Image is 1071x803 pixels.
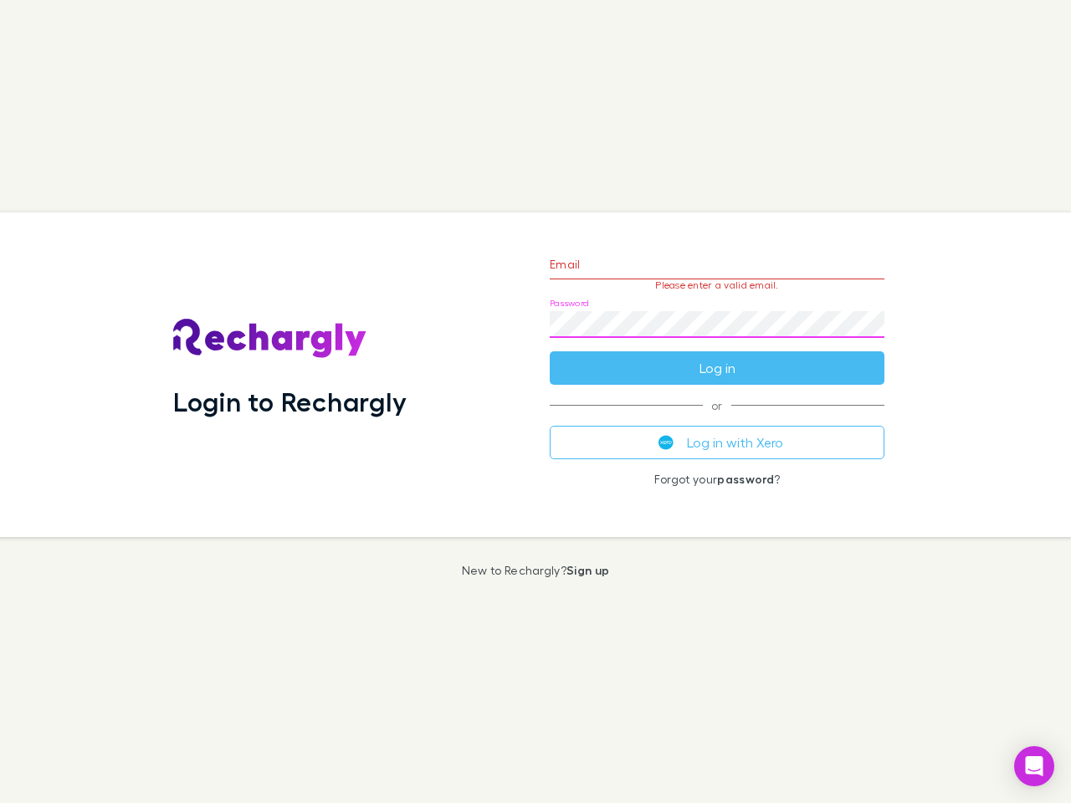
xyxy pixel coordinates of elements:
[550,473,884,486] p: Forgot your ?
[462,564,610,577] p: New to Rechargly?
[550,297,589,309] label: Password
[550,426,884,459] button: Log in with Xero
[566,563,609,577] a: Sign up
[717,472,774,486] a: password
[173,386,407,417] h1: Login to Rechargly
[550,405,884,406] span: or
[1014,746,1054,786] div: Open Intercom Messenger
[173,319,367,359] img: Rechargly's Logo
[658,435,674,450] img: Xero's logo
[550,351,884,385] button: Log in
[550,279,884,291] p: Please enter a valid email.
